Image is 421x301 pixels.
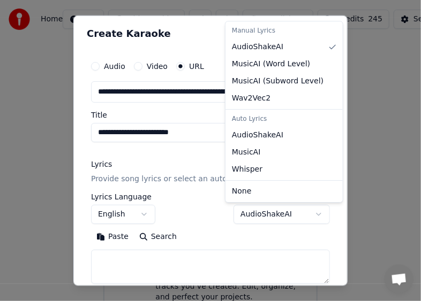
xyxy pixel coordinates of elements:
span: MusicAI [232,147,261,158]
span: None [232,186,252,197]
div: Manual Lyrics [228,24,341,38]
span: AudioShakeAI [232,130,283,141]
span: MusicAI ( Word Level ) [232,59,310,70]
span: Wav2Vec2 [232,93,270,104]
span: AudioShakeAI [232,42,283,52]
div: Auto Lyrics [228,112,341,127]
span: Whisper [232,164,262,175]
span: MusicAI ( Subword Level ) [232,76,324,87]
